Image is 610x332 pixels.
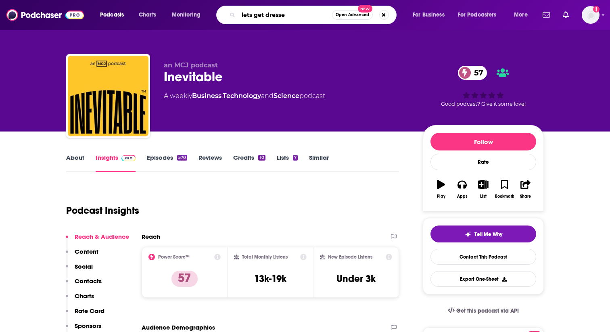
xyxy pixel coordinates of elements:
a: Charts [134,8,161,21]
span: Open Advanced [336,13,369,17]
span: Good podcast? Give it some love! [441,101,526,107]
button: open menu [508,8,538,21]
button: open menu [453,8,508,21]
input: Search podcasts, credits, & more... [238,8,332,21]
span: and [261,92,274,100]
div: Bookmark [495,194,514,199]
span: an MCJ podcast [164,61,218,69]
span: More [514,9,528,21]
button: open menu [166,8,211,21]
button: Open AdvancedNew [332,10,373,20]
button: Share [515,175,536,204]
a: Contact This Podcast [430,249,536,265]
h1: Podcast Insights [66,205,139,217]
p: Reach & Audience [75,233,129,240]
button: Play [430,175,451,204]
p: 57 [171,271,198,287]
button: Reach & Audience [66,233,129,248]
span: New [358,5,372,13]
button: Follow [430,133,536,150]
a: Credits10 [233,154,265,172]
button: Charts [66,292,94,307]
a: Science [274,92,299,100]
a: Business [192,92,221,100]
a: 57 [458,66,487,80]
button: Content [66,248,98,263]
a: Technology [223,92,261,100]
a: Show notifications dropdown [560,8,572,22]
span: For Business [413,9,445,21]
div: Play [437,194,445,199]
div: 10 [258,155,265,161]
div: A weekly podcast [164,91,325,101]
span: , [221,92,223,100]
img: Podchaser Pro [121,155,136,161]
div: Apps [457,194,468,199]
button: open menu [407,8,455,21]
a: Similar [309,154,329,172]
p: Charts [75,292,94,300]
svg: Add a profile image [593,6,600,13]
a: Get this podcast via API [441,301,525,321]
h2: Power Score™ [158,254,190,260]
button: Apps [451,175,472,204]
div: Share [520,194,531,199]
img: Inevitable [68,56,148,136]
h3: Under 3k [336,273,376,285]
span: Podcasts [100,9,124,21]
p: Sponsors [75,322,101,330]
a: Episodes570 [147,154,187,172]
span: 57 [466,66,487,80]
span: Monitoring [172,9,201,21]
span: Get this podcast via API [456,307,519,314]
button: open menu [94,8,134,21]
button: List [473,175,494,204]
span: For Podcasters [458,9,497,21]
button: tell me why sparkleTell Me Why [430,226,536,242]
button: Contacts [66,277,102,292]
div: 570 [177,155,187,161]
img: User Profile [582,6,600,24]
p: Content [75,248,98,255]
h2: Reach [142,233,160,240]
a: Lists7 [277,154,298,172]
img: tell me why sparkle [465,231,471,238]
div: Rate [430,154,536,170]
span: Logged in as alignPR [582,6,600,24]
p: Rate Card [75,307,104,315]
h3: 13k-19k [254,273,286,285]
a: InsightsPodchaser Pro [96,154,136,172]
button: Export One-Sheet [430,271,536,287]
button: Rate Card [66,307,104,322]
h2: Audience Demographics [142,324,215,331]
button: Show profile menu [582,6,600,24]
div: Search podcasts, credits, & more... [224,6,404,24]
span: Tell Me Why [474,231,502,238]
a: About [66,154,84,172]
div: 57Good podcast? Give it some love! [423,61,544,111]
p: Contacts [75,277,102,285]
a: Show notifications dropdown [539,8,553,22]
a: Reviews [198,154,222,172]
button: Bookmark [494,175,515,204]
img: Podchaser - Follow, Share and Rate Podcasts [6,7,84,23]
div: 7 [293,155,298,161]
p: Social [75,263,93,270]
span: Charts [139,9,156,21]
h2: Total Monthly Listens [242,254,288,260]
div: List [480,194,487,199]
button: Social [66,263,93,278]
h2: New Episode Listens [328,254,372,260]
